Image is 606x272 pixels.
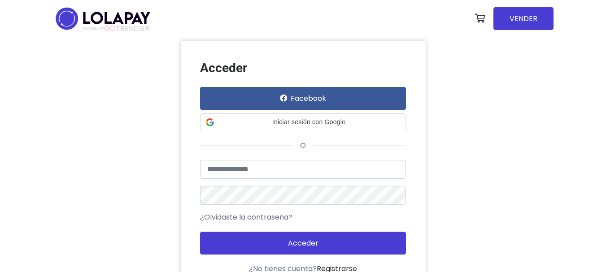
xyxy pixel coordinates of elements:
[83,26,104,31] span: POWERED BY
[293,140,313,151] span: o
[53,4,153,33] img: logo
[218,117,400,127] span: Iniciar sesión con Google
[200,232,406,255] button: Acceder
[200,212,292,223] a: ¿Olvidaste la contraseña?
[200,87,406,110] button: Facebook
[493,7,554,30] a: VENDER
[200,113,406,131] div: Iniciar sesión con Google
[104,23,116,34] span: GO
[200,60,406,76] h3: Acceder
[83,25,149,33] span: TRENDIER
